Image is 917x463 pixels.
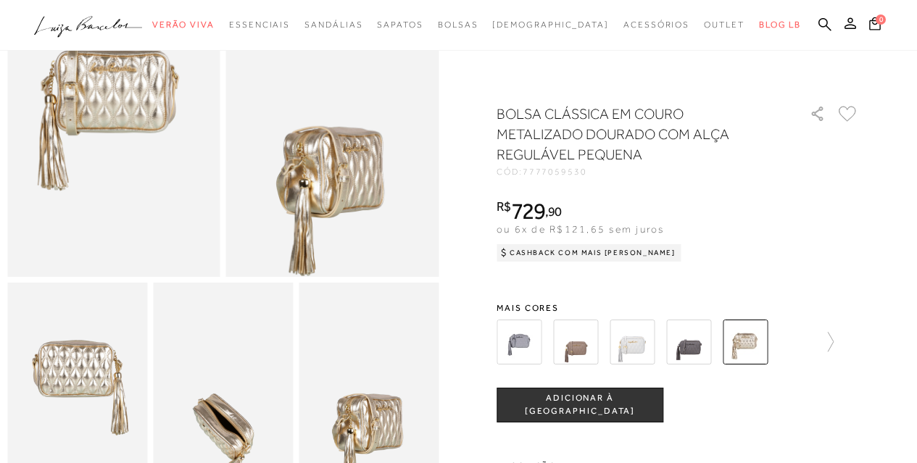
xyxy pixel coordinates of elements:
span: Sapatos [377,20,423,30]
span: Bolsas [438,20,478,30]
span: [DEMOGRAPHIC_DATA] [492,20,609,30]
button: ADICIONAR À [GEOGRAPHIC_DATA] [497,388,663,422]
h1: BOLSA CLÁSSICA EM COURO METALIZADO DOURADO COM ALÇA REGULÁVEL PEQUENA [497,104,768,164]
a: categoryNavScreenReaderText [152,12,215,38]
i: R$ [497,200,511,213]
span: 7777059530 [523,167,587,177]
span: Essenciais [229,20,290,30]
span: BLOG LB [759,20,801,30]
a: noSubCategoriesText [492,12,609,38]
img: BOLSA CLÁSSICA EM COURO CINZA DUMBO COM ALÇA REGULÁVEL PEQUENA [553,320,598,364]
span: 0 [876,14,886,25]
span: ou 6x de R$121,65 sem juros [497,223,664,235]
div: CÓD: [497,167,787,176]
a: categoryNavScreenReaderText [623,12,689,38]
span: Acessórios [623,20,689,30]
img: BOLSA CLÁSSICA EM COURO METALIZADO DOURADO COM ALÇA REGULÁVEL PEQUENA [723,320,768,364]
span: ADICIONAR À [GEOGRAPHIC_DATA] [497,392,663,417]
img: BOLSA CLÁSSICA EM COURO CINZA ESTANHO COM ALÇA REGULÁVEL PEQUENA [610,320,655,364]
a: categoryNavScreenReaderText [438,12,478,38]
img: bolsa pequena cinza [497,320,542,364]
span: Outlet [704,20,744,30]
button: 0 [865,16,885,36]
a: categoryNavScreenReaderText [229,12,290,38]
span: Mais cores [497,304,859,312]
a: categoryNavScreenReaderText [704,12,744,38]
a: categoryNavScreenReaderText [304,12,362,38]
span: Verão Viva [152,20,215,30]
img: BOLSA CLÁSSICA EM COURO CINZA STORM COM ALÇA REGULÁVEL PEQUENA [666,320,711,364]
a: BLOG LB [759,12,801,38]
i: , [545,205,562,218]
div: Cashback com Mais [PERSON_NAME] [497,244,681,262]
a: categoryNavScreenReaderText [377,12,423,38]
span: 729 [511,198,545,224]
span: 90 [548,204,562,219]
span: Sandálias [304,20,362,30]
